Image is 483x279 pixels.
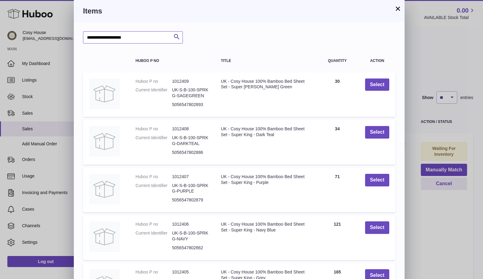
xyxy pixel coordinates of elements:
[316,168,359,212] td: 71
[172,183,209,194] dd: UK-S-B-100-SPRKG-PURPLE
[172,78,209,84] dd: 1012409
[135,126,172,132] dt: Huboo P no
[89,221,120,252] img: UK - Cosy House 100% Bamboo Bed Sheet Set - Super King - Navy Blue
[172,87,209,99] dd: UK-S-B-100-SPRKG-SAGEGREEN
[172,197,209,203] dd: 5056547802879
[172,150,209,155] dd: 5056547802886
[135,183,172,194] dt: Current Identifier
[172,135,209,147] dd: UK-S-B-100-SPRKG-DARKTEAL
[172,126,209,132] dd: 1012408
[394,5,402,12] button: ×
[221,221,310,233] div: UK - Cosy House 100% Bamboo Bed Sheet Set - Super King - Navy Blue
[221,126,310,138] div: UK - Cosy House 100% Bamboo Bed Sheet Set - Super King - Dark Teal
[89,174,120,204] img: UK - Cosy House 100% Bamboo Bed Sheet Set - Super King - Purple
[365,78,389,91] button: Select
[83,6,395,16] h3: Items
[172,174,209,180] dd: 1012407
[135,135,172,147] dt: Current Identifier
[316,215,359,260] td: 121
[172,230,209,242] dd: UK-S-B-100-SPRKG-NAVY
[172,102,209,108] dd: 5056547802893
[221,174,310,185] div: UK - Cosy House 100% Bamboo Bed Sheet Set - Super King - Purple
[316,53,359,69] th: Quantity
[359,53,395,69] th: Action
[215,53,316,69] th: Title
[221,78,310,90] div: UK - Cosy House 100% Bamboo Bed Sheet Set - Super [PERSON_NAME] Green
[365,221,389,234] button: Select
[172,221,209,227] dd: 1012406
[365,174,389,186] button: Select
[135,230,172,242] dt: Current Identifier
[129,53,215,69] th: Huboo P no
[316,72,359,117] td: 30
[135,78,172,84] dt: Huboo P no
[135,269,172,275] dt: Huboo P no
[135,221,172,227] dt: Huboo P no
[135,174,172,180] dt: Huboo P no
[135,87,172,99] dt: Current Identifier
[365,126,389,139] button: Select
[89,78,120,109] img: UK - Cosy House 100% Bamboo Bed Sheet Set - Super King - Sage Green
[172,245,209,251] dd: 5056547802862
[172,269,209,275] dd: 1012405
[89,126,120,157] img: UK - Cosy House 100% Bamboo Bed Sheet Set - Super King - Dark Teal
[316,120,359,165] td: 34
